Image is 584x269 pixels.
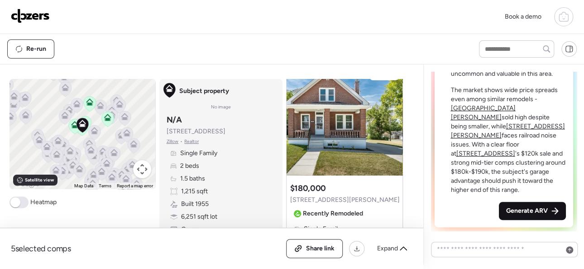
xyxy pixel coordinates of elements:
[11,9,50,23] img: Logo
[451,122,565,139] a: [STREET_ADDRESS][PERSON_NAME]
[25,176,54,184] span: Satellite view
[181,200,209,209] span: Built 1955
[211,103,231,111] span: No image
[506,206,548,215] span: Generate ARV
[99,183,111,188] a: Terms (opens in new tab)
[451,86,566,195] p: The market shows wide price spreads even among similar remodels - sold high despite being smaller...
[180,138,182,145] span: •
[180,161,199,171] span: 2 beds
[11,243,71,254] span: 5 selected comps
[179,87,229,96] span: Subject property
[306,244,335,253] span: Share link
[181,187,208,196] span: 1,215 sqft
[505,13,541,20] span: Book a demo
[290,183,326,194] h3: $180,000
[456,150,515,157] a: [STREET_ADDRESS]
[303,209,363,218] span: Recently Remodeled
[304,225,341,234] span: Single Family
[181,212,217,221] span: 6,251 sqft lot
[133,160,151,178] button: Map camera controls
[377,244,398,253] span: Expand
[181,225,202,234] span: Garage
[167,138,179,145] span: Zillow
[74,183,93,189] button: Map Data
[30,198,57,207] span: Heatmap
[290,196,400,205] span: [STREET_ADDRESS][PERSON_NAME]
[12,177,42,189] img: Google
[180,149,217,158] span: Single Family
[12,177,42,189] a: Open this area in Google Maps (opens a new window)
[180,174,205,183] span: 1.5 baths
[167,114,182,125] h3: N/A
[117,183,153,188] a: Report a map error
[26,44,46,54] span: Re-run
[167,127,225,136] span: [STREET_ADDRESS]
[184,138,199,145] span: Realtor
[451,104,516,121] a: [GEOGRAPHIC_DATA][PERSON_NAME]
